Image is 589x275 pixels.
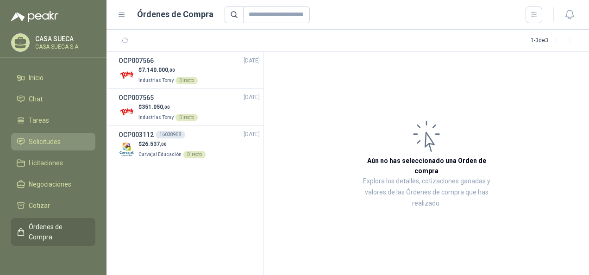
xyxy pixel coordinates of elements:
[160,142,167,147] span: ,00
[138,115,174,120] span: Industrias Tomy
[29,115,49,125] span: Tareas
[35,36,93,42] p: CASA SUECA
[244,56,260,65] span: [DATE]
[29,94,43,104] span: Chat
[11,175,95,193] a: Negociaciones
[119,56,154,66] h3: OCP007566
[357,156,496,176] h3: Aún no has seleccionado una Orden de compra
[244,130,260,139] span: [DATE]
[119,93,260,122] a: OCP007565[DATE] Company Logo$351.050,00Industrias TomyDirecto
[142,141,167,147] span: 26.537
[119,104,135,120] img: Company Logo
[119,130,154,140] h3: OCP003112
[244,93,260,102] span: [DATE]
[29,73,44,83] span: Inicio
[11,250,95,267] a: Remisiones
[137,8,213,21] h1: Órdenes de Compra
[138,152,182,157] span: Carvajal Educación
[119,130,260,159] a: OCP00311216038958[DATE] Company Logo$26.537,00Carvajal EducaciónDirecto
[175,77,198,84] div: Directo
[11,133,95,150] a: Solicitudes
[175,114,198,121] div: Directo
[138,140,206,149] p: $
[11,112,95,129] a: Tareas
[29,222,87,242] span: Órdenes de Compra
[119,67,135,83] img: Company Logo
[142,104,170,110] span: 351.050
[138,78,174,83] span: Industrias Tomy
[183,151,206,158] div: Directo
[156,131,185,138] div: 16038958
[168,68,175,73] span: ,00
[119,141,135,157] img: Company Logo
[11,218,95,246] a: Órdenes de Compra
[29,158,63,168] span: Licitaciones
[11,90,95,108] a: Chat
[138,103,198,112] p: $
[119,93,154,103] h3: OCP007565
[29,179,71,189] span: Negociaciones
[119,56,260,85] a: OCP007566[DATE] Company Logo$7.140.000,00Industrias TomyDirecto
[35,44,93,50] p: CASA SUECA S.A.
[138,66,198,75] p: $
[142,67,175,73] span: 7.140.000
[29,200,50,211] span: Cotizar
[163,105,170,110] span: ,00
[29,137,61,147] span: Solicitudes
[11,11,58,22] img: Logo peakr
[11,154,95,172] a: Licitaciones
[531,33,578,48] div: 1 - 3 de 3
[357,176,496,209] p: Explora los detalles, cotizaciones ganadas y valores de las Órdenes de compra que has realizado.
[11,69,95,87] a: Inicio
[11,197,95,214] a: Cotizar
